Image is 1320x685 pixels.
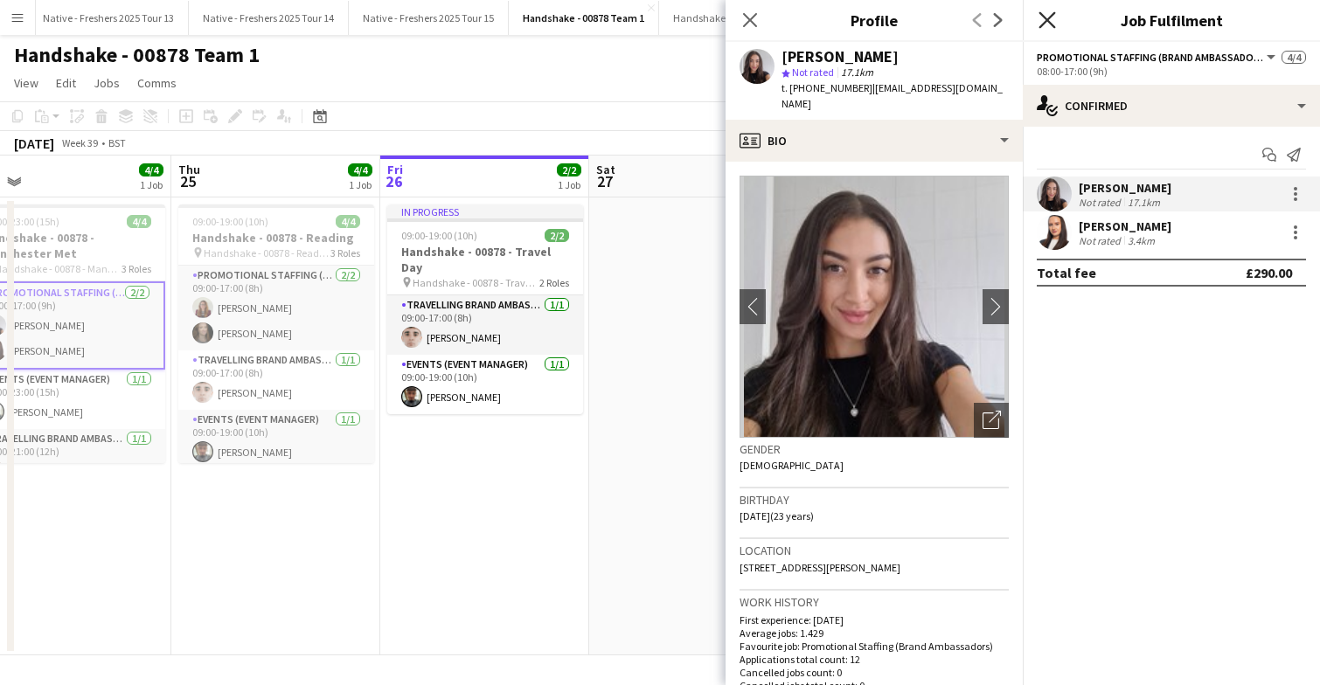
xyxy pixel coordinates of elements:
[87,72,127,94] a: Jobs
[740,613,1009,626] p: First experience: [DATE]
[178,410,374,469] app-card-role: Events (Event Manager)1/109:00-19:00 (10h)[PERSON_NAME]
[94,75,120,91] span: Jobs
[122,262,151,275] span: 3 Roles
[740,441,1009,457] h3: Gender
[1023,9,1320,31] h3: Job Fulfilment
[659,1,809,35] button: Handshake - 00878 Team 2
[740,176,1009,438] img: Crew avatar or photo
[740,653,1009,666] p: Applications total count: 12
[1037,264,1096,281] div: Total fee
[178,204,374,463] app-job-card: 09:00-19:00 (10h)4/4Handshake - 00878 - Reading Handshake - 00878 - Reading3 RolesPromotional Sta...
[14,135,54,152] div: [DATE]
[782,81,872,94] span: t. [PHONE_NUMBER]
[545,229,569,242] span: 2/2
[401,229,477,242] span: 09:00-19:00 (10h)
[974,403,1009,438] div: Open photos pop-in
[139,163,163,176] span: 4/4
[29,1,189,35] button: Native - Freshers 2025 Tour 13
[176,171,200,191] span: 25
[14,42,260,68] h1: Handshake - 00878 Team 1
[137,75,177,91] span: Comms
[336,215,360,228] span: 4/4
[509,1,659,35] button: Handshake - 00878 Team 1
[349,178,372,191] div: 1 Job
[127,215,151,228] span: 4/4
[189,1,349,35] button: Native - Freshers 2025 Tour 14
[558,178,580,191] div: 1 Job
[49,72,83,94] a: Edit
[740,543,1009,558] h3: Location
[557,163,581,176] span: 2/2
[1079,196,1124,209] div: Not rated
[837,66,877,79] span: 17.1km
[1282,51,1306,64] span: 4/4
[1037,51,1278,64] button: Promotional Staffing (Brand Ambassadors)
[740,459,844,472] span: [DEMOGRAPHIC_DATA]
[130,72,184,94] a: Comms
[140,178,163,191] div: 1 Job
[539,276,569,289] span: 2 Roles
[385,171,403,191] span: 26
[349,1,509,35] button: Native - Freshers 2025 Tour 15
[413,276,539,289] span: Handshake - 00878 - Travel Day
[330,246,360,259] span: 3 Roles
[1124,196,1164,209] div: 17.1km
[348,163,372,176] span: 4/4
[387,204,583,218] div: In progress
[740,492,1009,508] h3: Birthday
[178,266,374,350] app-card-role: Promotional Staffing (Brand Ambassadors)2/209:00-17:00 (8h)[PERSON_NAME][PERSON_NAME]
[1079,180,1171,196] div: [PERSON_NAME]
[782,49,899,65] div: [PERSON_NAME]
[1023,85,1320,127] div: Confirmed
[178,350,374,410] app-card-role: Travelling Brand Ambassador1/109:00-17:00 (8h)[PERSON_NAME]
[387,295,583,355] app-card-role: Travelling Brand Ambassador1/109:00-17:00 (8h)[PERSON_NAME]
[1037,51,1264,64] span: Promotional Staffing (Brand Ambassadors)
[726,120,1023,162] div: Bio
[204,246,330,259] span: Handshake - 00878 - Reading
[14,75,38,91] span: View
[1079,218,1171,234] div: [PERSON_NAME]
[740,640,1009,653] p: Favourite job: Promotional Staffing (Brand Ambassadors)
[740,509,814,522] span: [DATE] (23 years)
[1037,65,1306,78] div: 08:00-17:00 (9h)
[178,230,374,246] h3: Handshake - 00878 - Reading
[387,244,583,275] h3: Handshake - 00878 - Travel Day
[782,81,1003,110] span: | [EMAIL_ADDRESS][DOMAIN_NAME]
[58,136,101,149] span: Week 39
[726,9,1023,31] h3: Profile
[1079,234,1124,247] div: Not rated
[387,204,583,414] app-job-card: In progress09:00-19:00 (10h)2/2Handshake - 00878 - Travel Day Handshake - 00878 - Travel Day2 Rol...
[387,355,583,414] app-card-role: Events (Event Manager)1/109:00-19:00 (10h)[PERSON_NAME]
[108,136,126,149] div: BST
[594,171,615,191] span: 27
[792,66,834,79] span: Not rated
[192,215,268,228] span: 09:00-19:00 (10h)
[740,626,1009,640] p: Average jobs: 1.429
[1246,264,1292,281] div: £290.00
[740,561,900,574] span: [STREET_ADDRESS][PERSON_NAME]
[56,75,76,91] span: Edit
[740,666,1009,679] p: Cancelled jobs count: 0
[387,162,403,177] span: Fri
[7,72,45,94] a: View
[1124,234,1158,247] div: 3.4km
[740,594,1009,610] h3: Work history
[178,162,200,177] span: Thu
[596,162,615,177] span: Sat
